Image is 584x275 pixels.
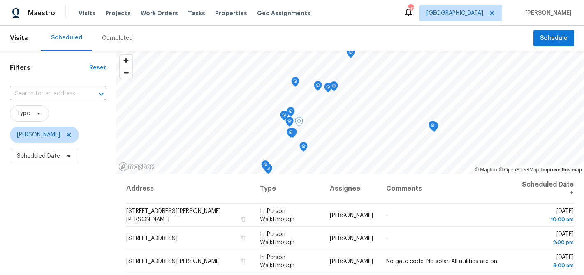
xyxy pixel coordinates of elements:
span: [PERSON_NAME] [330,259,373,264]
span: In-Person Walkthrough [260,254,294,268]
th: Type [253,174,323,204]
div: Reset [89,64,106,72]
span: No gate code. No solar. All utilities are on. [386,259,498,264]
div: Map marker [330,81,338,94]
span: [PERSON_NAME] [522,9,572,17]
button: Schedule [533,30,574,47]
th: Comments [380,174,514,204]
div: Scheduled [51,34,82,42]
span: Geo Assignments [257,9,311,17]
span: Scheduled Date [17,152,60,160]
span: [GEOGRAPHIC_DATA] [426,9,483,17]
div: 8:00 am [521,261,574,270]
button: Copy Address [239,234,247,242]
span: Visits [79,9,95,17]
span: Visits [10,29,28,47]
span: Schedule [540,33,568,44]
span: Type [17,109,30,118]
a: Mapbox homepage [118,162,155,171]
div: 10:00 am [521,215,574,224]
div: 2:00 pm [521,238,574,247]
button: Copy Address [239,215,247,223]
div: Map marker [287,107,295,120]
span: Projects [105,9,131,17]
span: [DATE] [521,231,574,247]
span: [PERSON_NAME] [330,236,373,241]
div: 80 [408,5,413,13]
span: Work Orders [141,9,178,17]
span: In-Person Walkthrough [260,208,294,222]
div: Map marker [314,81,322,94]
th: Address [126,174,253,204]
span: Maestro [28,9,55,17]
div: Map marker [429,121,437,134]
div: Map marker [299,142,308,155]
span: [STREET_ADDRESS] [126,236,178,241]
span: - [386,236,388,241]
span: [STREET_ADDRESS][PERSON_NAME][PERSON_NAME] [126,208,221,222]
div: Map marker [295,117,303,129]
div: Map marker [347,48,355,61]
span: [DATE] [521,208,574,224]
span: - [386,213,388,218]
span: Tasks [188,10,205,16]
div: Map marker [287,128,295,141]
button: Copy Address [239,257,247,265]
th: Scheduled Date ↑ [514,174,574,204]
span: In-Person Walkthrough [260,231,294,245]
input: Search for an address... [10,88,83,100]
h1: Filters [10,64,89,72]
span: Properties [215,9,247,17]
div: Map marker [280,111,288,123]
button: Zoom in [120,55,132,67]
th: Assignee [323,174,380,204]
div: Map marker [324,83,332,95]
a: OpenStreetMap [499,167,539,173]
button: Open [95,88,107,100]
canvas: Map [116,51,584,174]
span: [STREET_ADDRESS][PERSON_NAME] [126,259,221,264]
span: [PERSON_NAME] [330,213,373,218]
div: Map marker [291,77,299,90]
span: [PERSON_NAME] [17,131,60,139]
a: Mapbox [475,167,498,173]
div: Map marker [285,117,294,129]
div: Completed [102,34,133,42]
span: [DATE] [521,254,574,270]
a: Improve this map [541,167,582,173]
div: Map marker [261,160,269,173]
button: Zoom out [120,67,132,79]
